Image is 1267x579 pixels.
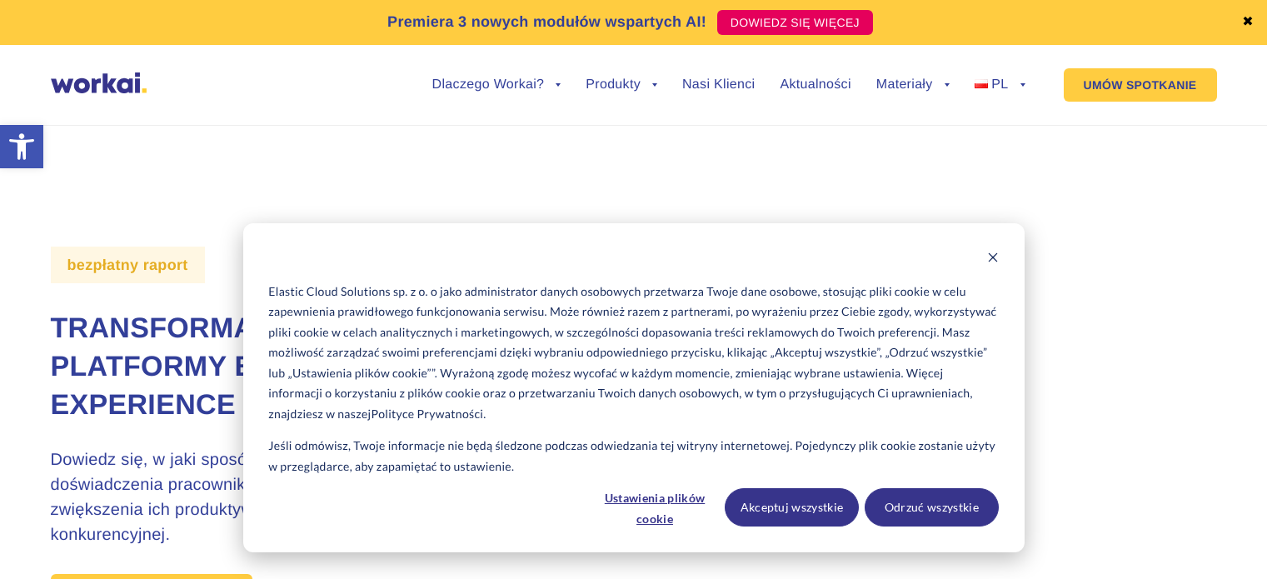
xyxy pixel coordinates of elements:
[1242,16,1254,29] a: ✖
[268,282,998,425] p: Elastic Cloud Solutions sp. z o. o jako administrator danych osobowych przetwarza Twoje dane osob...
[372,404,486,425] a: Polityce Prywatności.
[987,249,999,270] button: Dismiss cookie banner
[991,77,1008,92] span: PL
[51,310,587,425] h1: Transformacja Miejsca Pracy: Platformy Employee Experience
[387,11,706,33] p: Premiera 3 nowych modułów wspartych AI!
[51,247,205,283] label: bezpłatny raport
[586,78,657,92] a: Produkty
[243,223,1025,552] div: Cookie banner
[780,78,850,92] a: Aktualności
[865,488,999,527] button: Odrzuć wszystkie
[682,78,755,92] a: Nasi Klienci
[725,488,859,527] button: Akceptuj wszystkie
[876,78,950,92] a: Materiały
[1064,68,1217,102] a: UMÓW SPOTKANIE
[268,436,998,477] p: Jeśli odmówisz, Twoje informacje nie będą śledzone podczas odwiedzania tej witryny internetowej. ...
[591,488,719,527] button: Ustawienia plików cookie
[51,447,587,547] h3: Dowiedz się, w jaki sposób technologia i AI wpływają na doświadczenia pracowników w organizacji, ...
[432,78,561,92] a: Dlaczego Workai?
[717,10,873,35] a: DOWIEDZ SIĘ WIĘCEJ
